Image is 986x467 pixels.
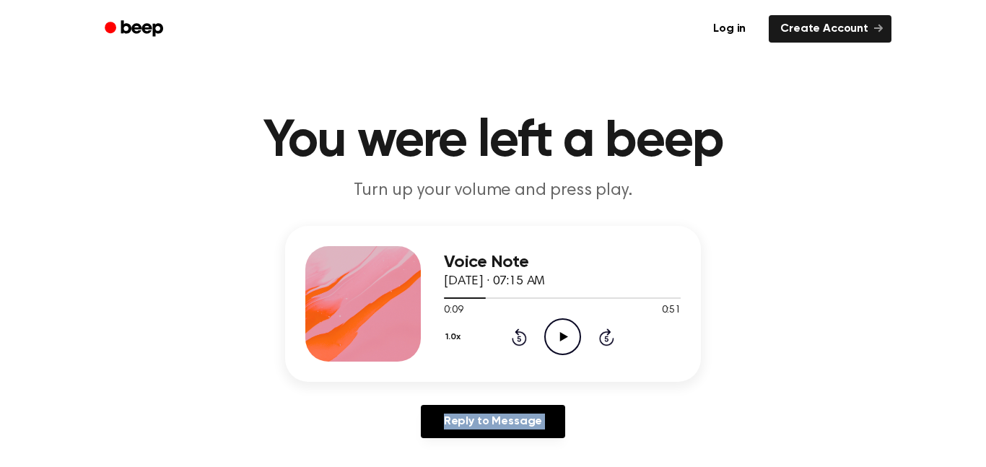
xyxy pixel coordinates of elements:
span: 0:09 [444,303,463,318]
h1: You were left a beep [123,115,863,167]
span: 0:51 [662,303,681,318]
button: 1.0x [444,325,466,349]
a: Log in [699,12,760,45]
a: Beep [95,15,176,43]
p: Turn up your volume and press play. [216,179,770,203]
span: [DATE] · 07:15 AM [444,275,545,288]
h3: Voice Note [444,253,681,272]
a: Reply to Message [421,405,565,438]
a: Create Account [769,15,891,43]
